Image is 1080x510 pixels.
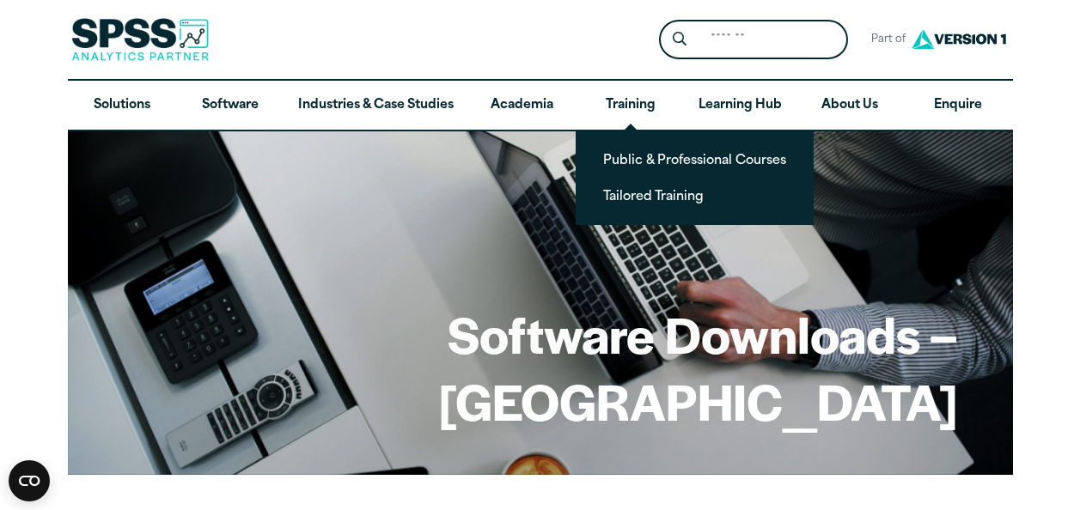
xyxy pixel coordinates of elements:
[123,301,958,434] h1: Software Downloads – [GEOGRAPHIC_DATA]
[68,81,1013,131] nav: Desktop version of site main menu
[176,81,284,131] a: Software
[576,130,814,224] ul: Training
[907,23,1010,55] img: Version1 Logo
[68,81,176,131] a: Solutions
[796,81,904,131] a: About Us
[673,32,686,46] svg: Search magnifying glass icon
[467,81,576,131] a: Academia
[589,143,800,175] a: Public & Professional Courses
[284,81,467,131] a: Industries & Case Studies
[71,18,209,61] img: SPSS Analytics Partner
[589,179,800,211] a: Tailored Training
[576,81,684,131] a: Training
[904,81,1012,131] a: Enquire
[862,27,907,52] span: Part of
[659,20,848,60] form: Site Header Search Form
[663,24,695,56] button: Search magnifying glass icon
[9,460,50,501] button: Open CMP widget
[685,81,796,131] a: Learning Hub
